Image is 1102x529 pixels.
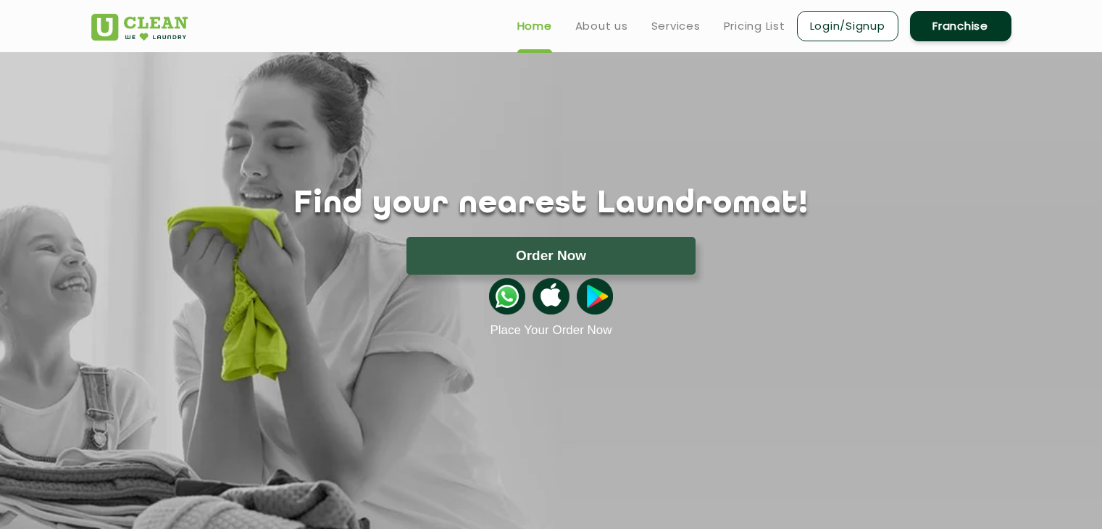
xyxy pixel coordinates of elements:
img: apple-icon.png [533,278,569,315]
a: About us [575,17,628,35]
img: UClean Laundry and Dry Cleaning [91,14,188,41]
a: Place Your Order Now [490,323,611,338]
a: Pricing List [724,17,785,35]
img: playstoreicon.png [577,278,613,315]
img: whatsappicon.png [489,278,525,315]
a: Login/Signup [797,11,898,41]
h1: Find your nearest Laundromat! [80,186,1022,222]
button: Order Now [406,237,696,275]
a: Home [517,17,552,35]
a: Services [651,17,701,35]
a: Franchise [910,11,1011,41]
